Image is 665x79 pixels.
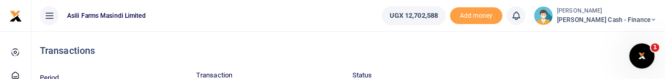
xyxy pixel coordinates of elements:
[534,6,553,25] img: profile-user
[390,10,438,21] span: UGX 12,702,588
[651,43,659,52] span: 1
[450,11,502,19] a: Add money
[534,6,657,25] a: profile-user [PERSON_NAME] [PERSON_NAME] Cash - Finance
[382,6,446,25] a: UGX 12,702,588
[557,7,657,16] small: [PERSON_NAME]
[63,11,150,20] span: Asili Farms Masindi Limited
[378,6,450,25] li: Wallet ballance
[450,7,502,25] li: Toup your wallet
[629,43,655,69] iframe: Intercom live chat
[40,45,657,57] h4: Transactions
[9,12,22,19] a: logo-small logo-large logo-large
[450,7,502,25] span: Add money
[9,10,22,22] img: logo-small
[557,15,657,25] span: [PERSON_NAME] Cash - Finance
